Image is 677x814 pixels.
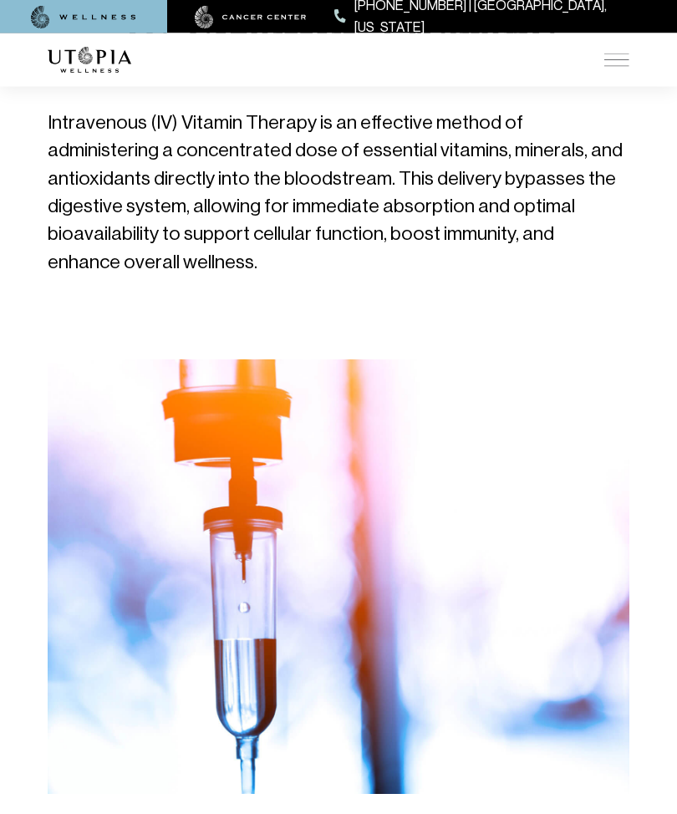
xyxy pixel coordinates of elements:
img: icon-hamburger [604,53,629,67]
img: cancer center [195,6,307,29]
img: logo [48,47,131,74]
img: wellness [31,6,136,29]
p: Intravenous (IV) Vitamin Therapy is an effective method of administering a concentrated dose of e... [48,109,629,277]
img: IV Vitamin Therapy [48,360,629,795]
